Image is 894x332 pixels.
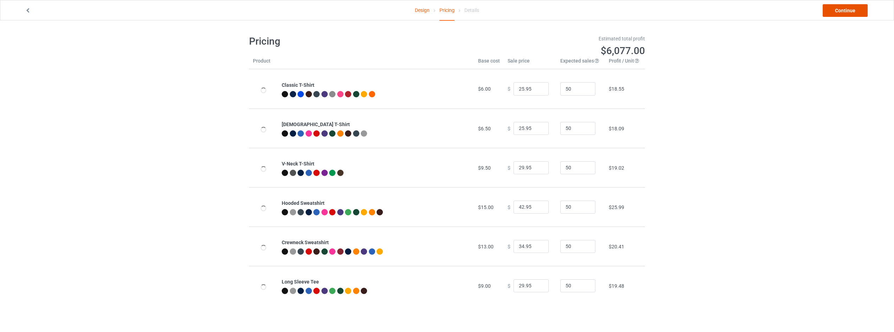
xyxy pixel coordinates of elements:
[249,57,278,69] th: Product
[609,165,624,171] span: $19.02
[282,82,314,88] b: Classic T-Shirt
[508,125,510,131] span: $
[508,165,510,170] span: $
[601,45,645,57] span: $6,077.00
[478,165,491,171] span: $9.50
[609,126,624,131] span: $18.09
[282,240,329,245] b: Crewneck Sweatshirt
[282,200,325,206] b: Hooded Sweatshirt
[329,91,335,97] img: heather_texture.png
[605,57,645,69] th: Profit / Unit
[439,0,455,21] div: Pricing
[609,204,624,210] span: $25.99
[478,244,494,249] span: $13.00
[609,86,624,92] span: $18.55
[474,57,504,69] th: Base cost
[478,126,491,131] span: $6.50
[452,35,645,42] div: Estimated total profit
[508,243,510,249] span: $
[282,279,319,285] b: Long Sleeve Tee
[249,35,442,48] h1: Pricing
[478,86,491,92] span: $6.00
[609,244,624,249] span: $20.41
[282,161,314,167] b: V-Neck T-Shirt
[282,122,350,127] b: [DEMOGRAPHIC_DATA] T-Shirt
[609,283,624,289] span: $19.48
[478,283,491,289] span: $9.00
[504,57,556,69] th: Sale price
[478,204,494,210] span: $15.00
[508,283,510,288] span: $
[464,0,479,20] div: Details
[556,57,605,69] th: Expected sales
[508,86,510,92] span: $
[415,0,430,20] a: Design
[823,4,868,17] a: Continue
[508,204,510,210] span: $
